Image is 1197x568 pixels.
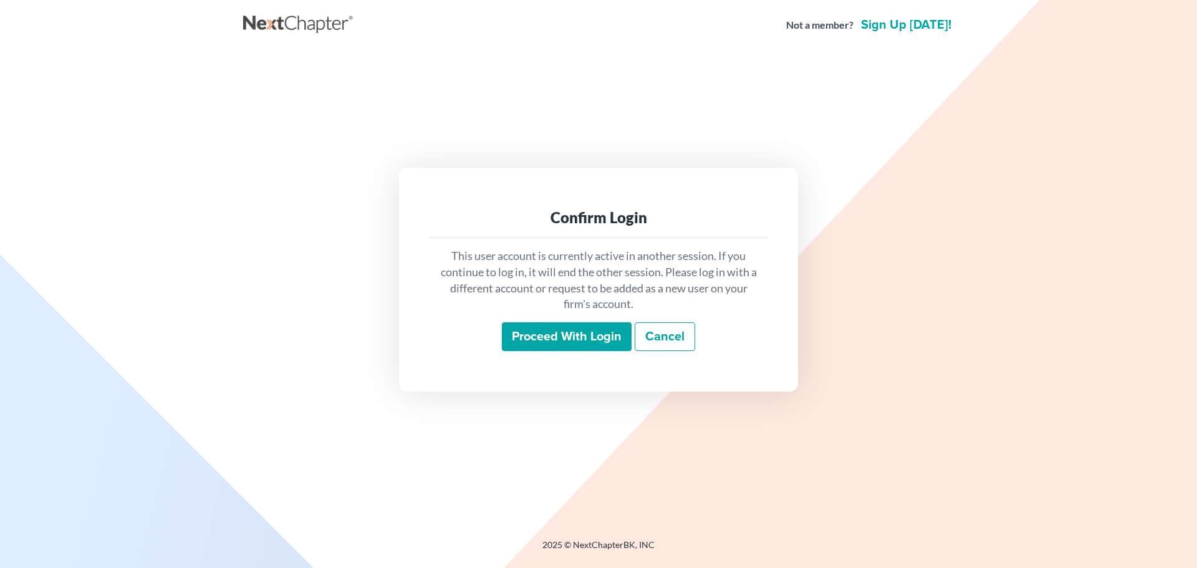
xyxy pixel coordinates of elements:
[858,19,954,31] a: Sign up [DATE]!
[502,322,632,351] input: Proceed with login
[439,248,758,312] p: This user account is currently active in another session. If you continue to log in, it will end ...
[786,18,853,32] strong: Not a member?
[635,322,695,351] a: Cancel
[439,208,758,228] div: Confirm Login
[243,539,954,561] div: 2025 © NextChapterBK, INC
